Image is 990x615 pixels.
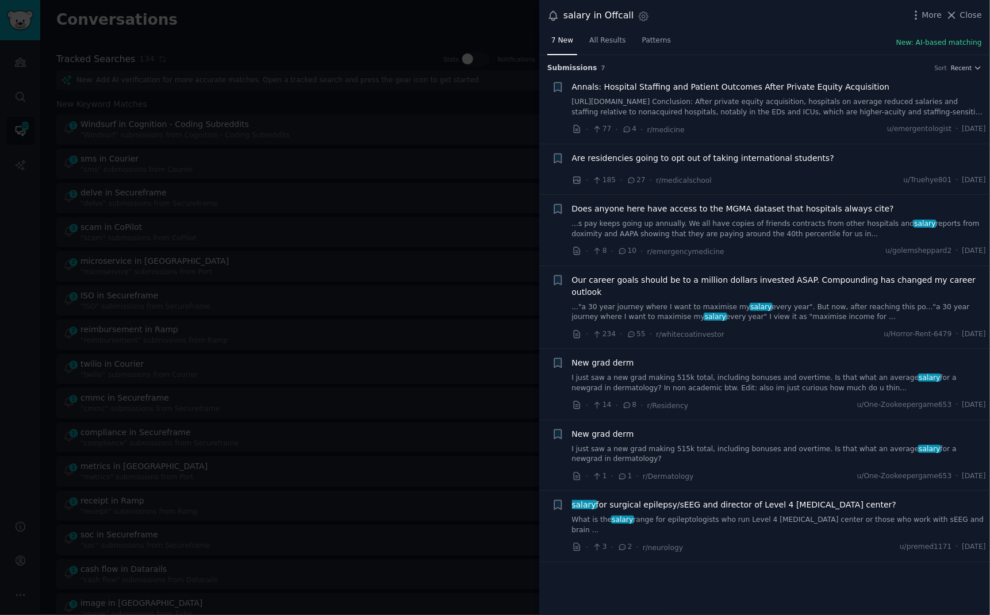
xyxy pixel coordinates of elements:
[962,124,986,134] span: [DATE]
[551,36,573,46] span: 7 New
[586,470,588,482] span: ·
[572,515,987,535] a: What is thesalaryrange for epileptologists who run Level 4 [MEDICAL_DATA] center or those who wor...
[592,471,607,482] span: 1
[627,175,646,186] span: 27
[585,32,630,55] a: All Results
[572,428,634,440] a: New grad derm
[572,97,987,117] a: [URL][DOMAIN_NAME] Conclusion: After private equity acquisition, hospitals on average reduced sal...
[956,246,958,256] span: ·
[885,246,951,256] span: u/golemsheppard2
[962,542,986,552] span: [DATE]
[563,9,634,23] div: salary in Offcall
[918,445,942,453] span: salary
[962,329,986,340] span: [DATE]
[647,402,689,410] span: r/Residency
[572,373,987,393] a: I just saw a new grad making 515k total, including bonuses and overtime. Is that what an averages...
[918,374,942,382] span: salary
[656,330,724,339] span: r/whitecoatinvestor
[643,544,683,552] span: r/neurology
[914,220,937,228] span: salary
[962,175,986,186] span: [DATE]
[636,541,639,553] span: ·
[650,328,652,340] span: ·
[857,400,952,410] span: u/One-Zookeepergame653
[640,399,643,412] span: ·
[935,64,947,72] div: Sort
[592,124,611,134] span: 77
[572,203,894,215] a: Does anyone here have access to the MGMA dataset that hospitals always cite?
[650,174,652,186] span: ·
[620,174,622,186] span: ·
[636,470,639,482] span: ·
[572,81,890,93] a: Annals: Hospital Staffing and Patient Outcomes After Private Equity Acquisition
[611,245,613,257] span: ·
[592,175,616,186] span: 185
[642,36,671,46] span: Patterns
[572,302,987,322] a: ..."a 30 year journey where I want to maximise mysalaryevery year". But now, after reaching this ...
[951,64,972,72] span: Recent
[627,329,646,340] span: 55
[572,274,987,298] a: Our career goals should be to a million dollars invested ASAP. Compounding has changed my career ...
[640,245,643,257] span: ·
[616,399,618,412] span: ·
[617,542,632,552] span: 2
[956,124,958,134] span: ·
[904,175,952,186] span: u/Truehye801
[884,329,952,340] span: u/Horror-Rent-6479
[601,64,605,71] span: 7
[571,500,597,509] span: salary
[586,245,588,257] span: ·
[960,9,982,21] span: Close
[656,176,712,184] span: r/medicalschool
[617,471,632,482] span: 1
[572,499,897,511] span: for surgical epilepsy/sEEG and director of Level 4 [MEDICAL_DATA] center?
[962,471,986,482] span: [DATE]
[572,219,987,239] a: ...s pay keeps going up annually. We all have copies of friends contracts from other hospitals an...
[592,246,607,256] span: 8
[640,124,643,136] span: ·
[586,328,588,340] span: ·
[586,399,588,412] span: ·
[611,470,613,482] span: ·
[962,246,986,256] span: [DATE]
[586,541,588,553] span: ·
[956,329,958,340] span: ·
[611,541,613,553] span: ·
[638,32,675,55] a: Patterns
[592,542,607,552] span: 3
[910,9,942,21] button: More
[616,124,618,136] span: ·
[617,246,636,256] span: 10
[750,303,773,311] span: salary
[704,313,727,321] span: salary
[647,248,724,256] span: r/emergencymedicine
[586,124,588,136] span: ·
[589,36,626,46] span: All Results
[572,499,897,511] a: salaryfor surgical epilepsy/sEEG and director of Level 4 [MEDICAL_DATA] center?
[620,328,622,340] span: ·
[611,516,635,524] span: salary
[572,357,634,369] a: New grad derm
[547,63,597,74] span: Submission s
[900,542,951,552] span: u/premed1171
[956,400,958,410] span: ·
[647,126,685,134] span: r/medicine
[586,174,588,186] span: ·
[572,152,835,164] a: Are residencies going to opt out of taking international students?
[951,64,982,72] button: Recent
[857,471,952,482] span: u/One-Zookeepergame653
[622,400,636,410] span: 8
[962,400,986,410] span: [DATE]
[946,9,982,21] button: Close
[547,32,577,55] a: 7 New
[956,175,958,186] span: ·
[956,471,958,482] span: ·
[572,444,987,464] a: I just saw a new grad making 515k total, including bonuses and overtime. Is that what an averages...
[622,124,636,134] span: 4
